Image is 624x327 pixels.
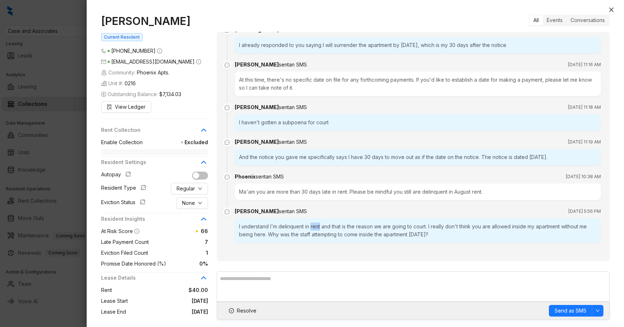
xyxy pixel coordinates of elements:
div: I haven't gotten a subpoena for court [235,114,601,131]
span: [DATE] 11:16 AM [568,61,601,68]
span: [DATE] 5:56 PM [568,208,601,215]
span: sent an SMS [279,139,307,145]
span: Layout [101,319,117,327]
button: Close [607,5,616,14]
span: down [198,186,202,191]
span: message [223,138,231,147]
span: [DATE] 10:38 AM [566,173,601,180]
span: info-circle [196,59,201,64]
span: dollar [101,92,106,97]
button: Nonedown [176,197,208,209]
span: Outstanding Balance: [101,90,181,98]
div: [PERSON_NAME] [235,138,307,146]
span: mail [101,59,106,64]
div: Rent Collection [101,126,208,138]
span: 0216 [125,79,136,87]
span: check-circle [229,308,234,313]
h1: [PERSON_NAME] [101,14,208,27]
span: sent an SMS [279,104,307,110]
span: Enable Collection [101,138,143,146]
span: Rent [101,286,112,294]
span: Three Bed, Two Bath [117,319,208,327]
span: sent an SMS [279,61,307,68]
button: Regulardown [171,183,208,194]
span: message [223,103,231,112]
span: 66 [201,228,208,234]
span: message [223,207,231,216]
span: [DATE] [126,308,208,316]
span: Lease Details [101,274,199,282]
div: Conversations [567,15,609,25]
button: View Ledger [101,101,151,113]
span: [PHONE_NUMBER] [111,48,156,54]
button: Send as SMS [549,305,592,317]
span: $7,134.03 [159,90,181,98]
span: [DATE] [128,297,208,305]
span: down [198,201,202,205]
div: [PERSON_NAME] [235,103,307,111]
div: Autopay [101,171,134,180]
span: Current Resident [101,33,143,41]
div: Resident Settings [101,158,208,171]
div: All [529,15,543,25]
span: Phoenix Apts. [137,69,169,77]
span: 7 [149,238,208,246]
div: Ma'am you are more than 30 days late in rent. Please be mindful you still are delinquent in Augus... [235,184,601,200]
span: $40.00 [112,286,208,294]
button: Resolve [223,305,263,317]
div: Resident Type [101,184,149,193]
span: Promise Date Honored (%) [101,260,166,268]
span: message [223,173,231,181]
div: Eviction Status [101,198,148,208]
span: None [182,199,195,207]
span: down [595,309,600,313]
div: At this time, there's no specific date on file for any forthcoming payments. If you'd like to est... [235,72,601,96]
div: [PERSON_NAME] [235,61,307,69]
span: Eviction Filed Count [101,249,148,257]
span: 0% [166,260,208,268]
span: file-search [107,104,112,109]
span: message [223,61,231,69]
span: Regular [177,185,195,193]
span: Community: [101,69,169,77]
span: Send as SMS [555,307,586,315]
span: Lease End [101,308,126,316]
div: [PERSON_NAME] [235,207,307,215]
span: [DATE] 11:18 AM [568,104,601,111]
span: [EMAIL_ADDRESS][DOMAIN_NAME] [111,59,195,65]
span: Lease Start [101,297,128,305]
div: I already responded to you saying I will surrender the apartment by [DATE], which is my 30 days a... [235,37,601,53]
span: info-circle [157,48,162,53]
div: Phoenix [235,173,284,181]
span: Resolve [237,307,256,315]
span: Resident Settings [101,158,199,166]
span: 1 [148,249,208,257]
span: info-circle [134,229,139,234]
img: building-icon [101,81,107,86]
div: Events [543,15,567,25]
span: sent an SMS [256,173,284,180]
span: sent an SMS [279,208,307,214]
div: And the notice you gave me specifically says I have 30 days to move out as if the date on the not... [235,149,601,165]
img: building-icon [101,70,107,76]
div: I understand I'm delinquent in rent and that is the reason we are going to court. I really don't ... [235,218,601,243]
div: Resident Insights [101,215,208,227]
span: Late Payment Count [101,238,149,246]
span: Unit #: [101,79,136,87]
div: Lease Details [101,274,208,286]
span: close [608,7,614,13]
span: View Ledger [115,103,146,111]
span: Rent Collection [101,126,199,134]
span: phone [101,48,106,53]
span: Excluded [143,138,208,146]
span: Resident Insights [101,215,199,223]
span: At Risk Score [101,228,133,234]
div: segmented control [529,14,610,26]
span: [DATE] 11:19 AM [568,138,601,146]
